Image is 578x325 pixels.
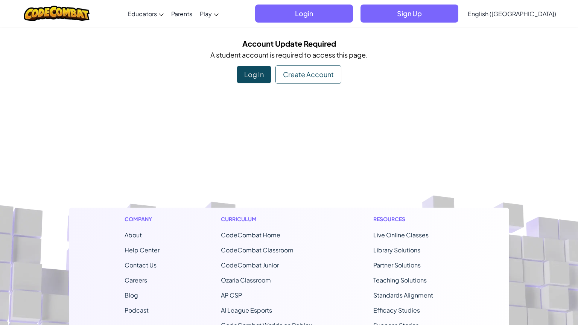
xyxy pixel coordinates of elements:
div: Create Account [275,65,341,84]
a: Podcast [125,306,149,314]
h5: Account Update Required [75,38,503,49]
a: Blog [125,291,138,299]
h1: Curriculum [221,215,312,223]
span: Contact Us [125,261,157,269]
a: About [125,231,142,239]
a: English ([GEOGRAPHIC_DATA]) [464,3,560,24]
button: Sign Up [360,5,458,23]
a: Play [196,3,222,24]
span: English ([GEOGRAPHIC_DATA]) [468,10,556,18]
span: CodeCombat Home [221,231,280,239]
a: Library Solutions [373,246,420,254]
a: Educators [124,3,167,24]
div: Log In [237,66,271,83]
a: Parents [167,3,196,24]
span: Educators [128,10,157,18]
h1: Company [125,215,160,223]
button: Login [255,5,353,23]
a: Partner Solutions [373,261,421,269]
img: CodeCombat logo [24,6,90,21]
a: Live Online Classes [373,231,429,239]
a: Efficacy Studies [373,306,420,314]
h1: Resources [373,215,453,223]
a: AP CSP [221,291,242,299]
a: Standards Alignment [373,291,433,299]
a: CodeCombat Classroom [221,246,294,254]
a: Help Center [125,246,160,254]
a: Ozaria Classroom [221,276,271,284]
a: AI League Esports [221,306,272,314]
span: Play [200,10,212,18]
p: A student account is required to access this page. [75,49,503,60]
a: CodeCombat Junior [221,261,279,269]
a: Teaching Solutions [373,276,427,284]
a: Careers [125,276,147,284]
